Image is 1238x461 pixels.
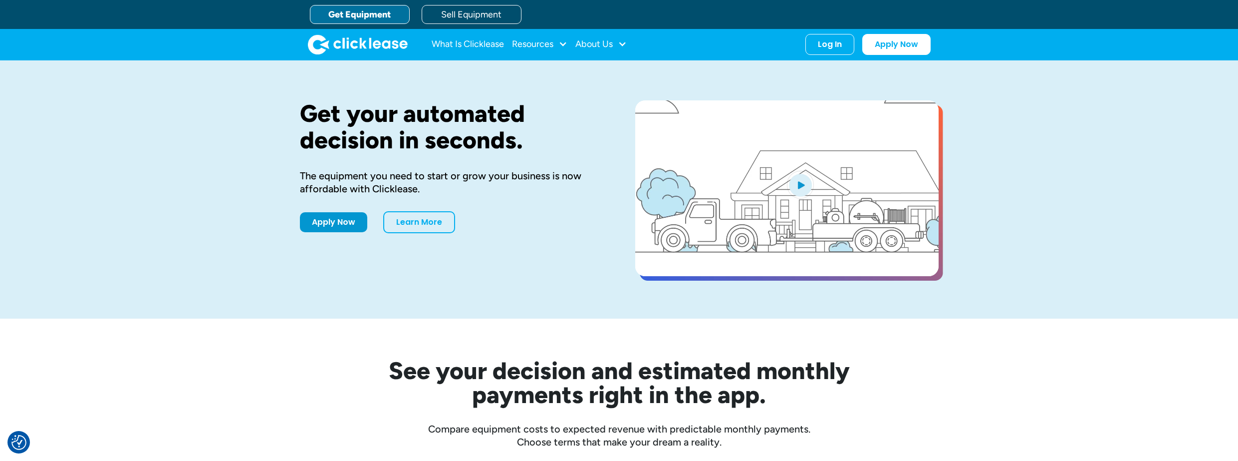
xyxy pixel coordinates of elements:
[308,34,408,54] img: Clicklease logo
[512,34,567,54] div: Resources
[787,171,814,199] img: Blue play button logo on a light blue circular background
[11,435,26,450] button: Consent Preferences
[818,39,842,49] div: Log In
[300,423,939,449] div: Compare equipment costs to expected revenue with predictable monthly payments. Choose terms that ...
[635,100,939,276] a: open lightbox
[575,34,627,54] div: About Us
[383,211,455,233] a: Learn More
[310,5,410,24] a: Get Equipment
[422,5,521,24] a: Sell Equipment
[300,169,603,195] div: The equipment you need to start or grow your business is now affordable with Clicklease.
[300,100,603,153] h1: Get your automated decision in seconds.
[308,34,408,54] a: home
[11,435,26,450] img: Revisit consent button
[340,359,899,407] h2: See your decision and estimated monthly payments right in the app.
[432,34,504,54] a: What Is Clicklease
[300,212,367,232] a: Apply Now
[862,34,931,55] a: Apply Now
